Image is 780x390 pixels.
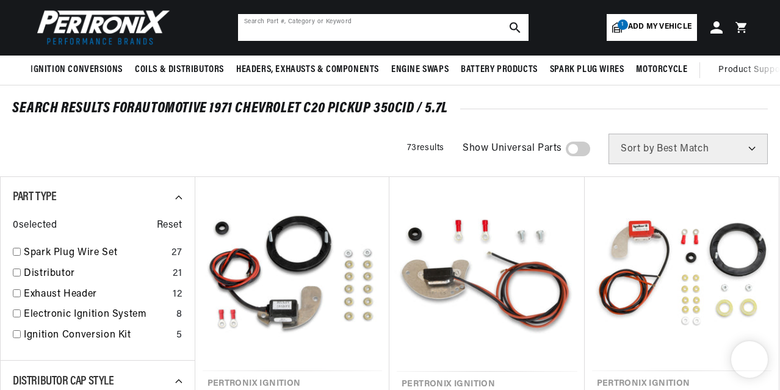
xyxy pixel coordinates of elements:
span: Battery Products [461,63,538,76]
span: Spark Plug Wires [550,63,624,76]
span: Distributor Cap Style [13,375,114,388]
summary: Spark Plug Wires [544,56,630,84]
div: 8 [176,307,182,323]
a: Distributor [24,266,168,282]
span: 73 results [407,143,444,153]
a: Electronic Ignition System [24,307,172,323]
a: Ignition Conversion Kit [24,328,172,344]
summary: Engine Swaps [385,56,455,84]
span: Coils & Distributors [135,63,224,76]
div: 27 [172,245,182,261]
div: 12 [173,287,182,303]
button: search button [502,14,529,41]
span: Part Type [13,191,56,203]
summary: Coils & Distributors [129,56,230,84]
span: 0 selected [13,218,57,234]
a: 1Add my vehicle [607,14,697,41]
summary: Battery Products [455,56,544,84]
span: Reset [157,218,182,234]
a: Spark Plug Wire Set [24,245,167,261]
span: Headers, Exhausts & Components [236,63,379,76]
span: Engine Swaps [391,63,449,76]
img: Pertronix [31,6,171,48]
div: 5 [176,328,182,344]
summary: Ignition Conversions [31,56,129,84]
div: 21 [173,266,182,282]
span: Ignition Conversions [31,63,123,76]
summary: Headers, Exhausts & Components [230,56,385,84]
span: Show Universal Parts [463,141,562,157]
summary: Motorcycle [630,56,693,84]
div: SEARCH RESULTS FOR Automotive 1971 Chevrolet C20 Pickup 350cid / 5.7L [12,103,768,115]
input: Search Part #, Category or Keyword [238,14,529,41]
span: Motorcycle [636,63,687,76]
span: Add my vehicle [628,21,692,33]
span: Sort by [621,144,654,154]
a: Exhaust Header [24,287,168,303]
select: Sort by [608,134,768,164]
span: 1 [618,20,628,30]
